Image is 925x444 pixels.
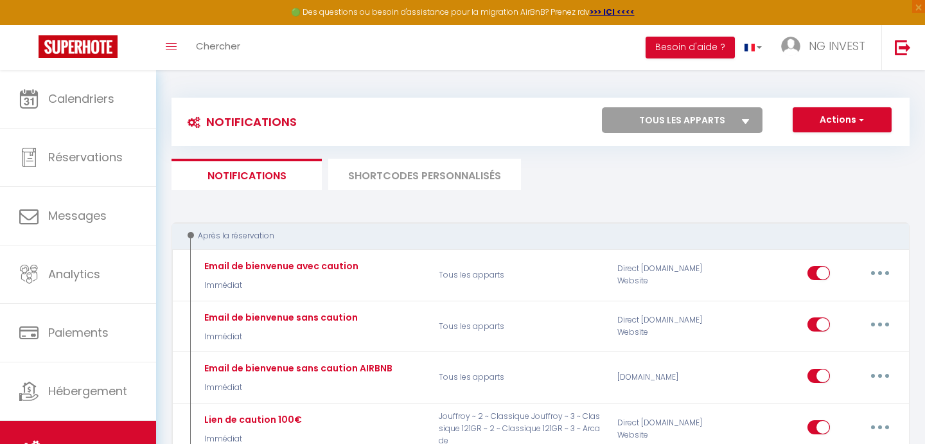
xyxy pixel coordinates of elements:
[196,39,240,53] span: Chercher
[201,259,358,273] div: Email de bienvenue avec caution
[48,149,123,165] span: Réservations
[181,107,297,136] h3: Notifications
[201,413,302,427] div: Lien de caution 100€
[201,331,358,343] p: Immédiat
[430,308,609,345] p: Tous les apparts
[430,256,609,294] p: Tous les apparts
[48,324,109,341] span: Paiements
[609,359,728,396] div: [DOMAIN_NAME]
[48,208,107,224] span: Messages
[39,35,118,58] img: Super Booking
[201,310,358,324] div: Email de bienvenue sans caution
[781,37,800,56] img: ...
[201,280,358,292] p: Immédiat
[48,266,100,282] span: Analytics
[328,159,521,190] li: SHORTCODES PERSONNALISÉS
[609,256,728,294] div: Direct [DOMAIN_NAME] Website
[609,308,728,345] div: Direct [DOMAIN_NAME] Website
[201,361,392,375] div: Email de bienvenue sans caution AIRBNB
[646,37,735,58] button: Besoin d'aide ?
[809,38,865,54] span: NG INVEST
[793,107,892,133] button: Actions
[430,359,609,396] p: Tous les apparts
[895,39,911,55] img: logout
[201,382,392,394] p: Immédiat
[771,25,881,70] a: ... NG INVEST
[48,383,127,399] span: Hébergement
[590,6,635,17] a: >>> ICI <<<<
[172,159,322,190] li: Notifications
[186,25,250,70] a: Chercher
[48,91,114,107] span: Calendriers
[184,230,884,242] div: Après la réservation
